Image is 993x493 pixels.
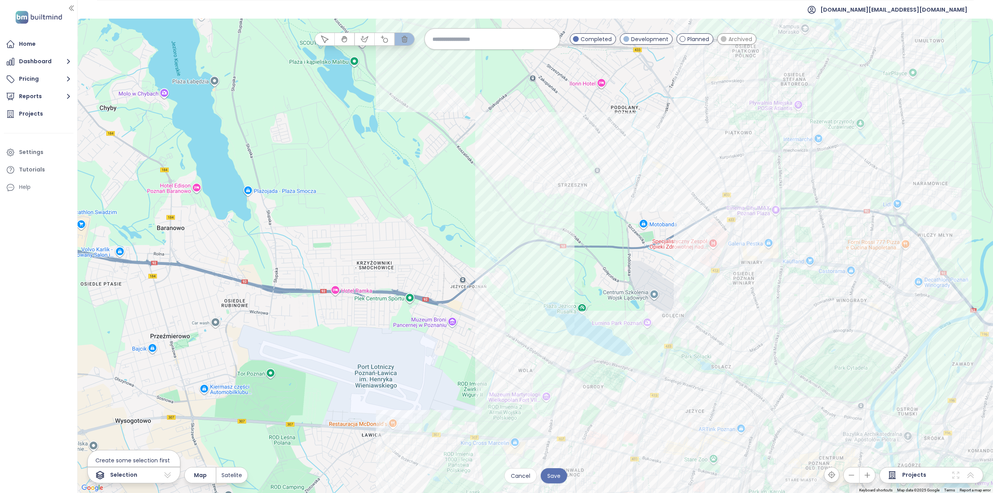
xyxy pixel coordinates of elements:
[820,0,967,19] span: [DOMAIN_NAME][EMAIL_ADDRESS][DOMAIN_NAME]
[221,471,242,479] span: Satelite
[4,180,73,195] div: Help
[687,35,709,43] span: Planned
[541,468,567,483] button: Save
[19,147,43,157] div: Settings
[19,39,36,49] div: Home
[728,35,752,43] span: Archived
[504,468,537,483] button: Cancel
[4,145,73,160] a: Settings
[4,162,73,178] a: Tutorials
[511,472,530,480] span: Cancel
[4,71,73,87] button: Pricing
[4,54,73,69] button: Dashboard
[944,488,955,492] a: Terms (opens in new tab)
[19,165,45,175] div: Tutorials
[110,471,137,480] span: Selection
[185,467,216,483] button: Map
[80,483,105,493] img: Google
[897,488,939,492] span: Map data ©2025 Google
[194,471,207,479] span: Map
[19,182,31,192] div: Help
[547,472,561,480] span: Save
[19,109,43,119] div: Projects
[80,483,105,493] a: Open this area in Google Maps (opens a new window)
[13,9,64,25] img: logo
[631,35,668,43] span: Development
[960,488,991,492] a: Report a map error
[216,467,247,483] button: Satelite
[4,106,73,122] a: Projects
[88,454,180,467] span: Create some selection first
[4,89,73,104] button: Reports
[4,36,73,52] a: Home
[581,35,612,43] span: Completed
[902,471,926,480] span: Projects
[859,488,893,493] button: Keyboard shortcuts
